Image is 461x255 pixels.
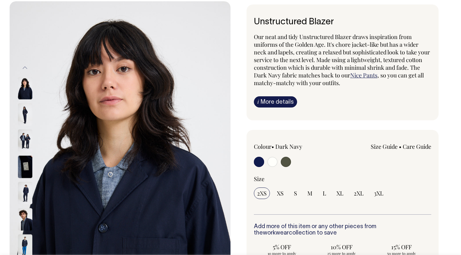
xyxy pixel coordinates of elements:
span: M [307,189,312,197]
input: 2XL [351,187,367,199]
span: , so you can get all matchy-matchy with your outfits. [254,71,424,87]
span: i [257,98,259,105]
input: 2XS [254,187,270,199]
img: dark-navy [18,103,32,126]
button: Previous [20,61,30,75]
span: • [271,143,274,150]
img: dark-navy [18,130,32,152]
input: S [291,187,300,199]
span: • [399,143,401,150]
a: Nice Pants [350,71,377,79]
span: 5% OFF [257,243,307,251]
span: XS [277,189,284,197]
h6: Add more of this item or any other pieces from the collection to save [254,224,431,236]
span: XL [336,189,344,197]
span: 10% OFF [317,243,367,251]
h1: Unstructured Blazer [254,17,431,27]
input: XS [274,187,287,199]
input: XL [333,187,347,199]
span: S [294,189,297,197]
a: Size Guide [371,143,398,150]
a: iMore details [254,96,297,108]
span: Our neat and tidy Unstructured Blazer draws inspiration from uniforms of the Golden Age. It's cho... [254,33,430,79]
input: 3XL [371,187,387,199]
span: L [323,189,326,197]
div: Colour [254,143,325,150]
div: Size [254,175,431,183]
span: 15% OFF [376,243,426,251]
a: Care Guide [403,143,431,150]
img: dark-navy [18,77,32,100]
img: dark-navy [18,156,32,178]
span: 2XL [354,189,364,197]
img: dark-navy [18,182,32,204]
span: 2XS [257,189,267,197]
input: M [304,187,316,199]
img: dark-navy [18,208,32,231]
a: workwear [263,230,289,236]
input: L [319,187,329,199]
span: 3XL [374,189,384,197]
label: Dark Navy [275,143,302,150]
